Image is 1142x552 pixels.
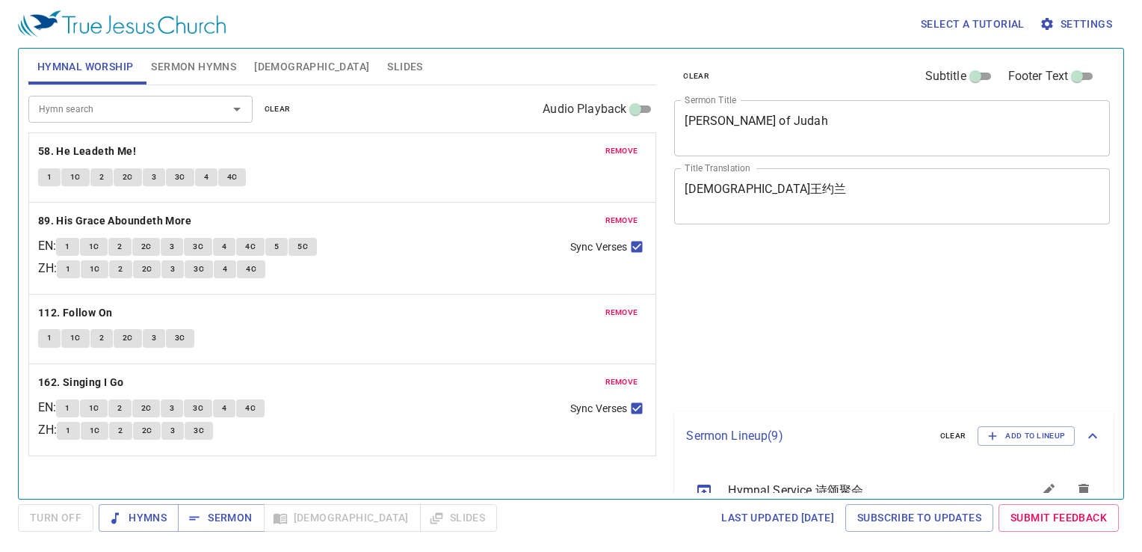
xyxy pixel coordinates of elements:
button: 1C [80,399,108,417]
iframe: from-child [668,240,1025,405]
button: 3 [161,238,183,256]
span: 1C [70,171,81,184]
p: ZH : [38,421,57,439]
span: remove [605,144,638,158]
button: 4C [218,168,247,186]
span: 1C [89,402,99,415]
button: 1C [80,238,108,256]
span: Sermon [190,509,252,527]
span: 2C [123,331,133,345]
span: 4 [222,402,226,415]
span: 1 [65,402,70,415]
span: Sync Verses [570,239,627,255]
span: 2 [99,171,104,184]
button: 1 [57,260,79,278]
span: 5C [297,240,308,254]
span: 4 [223,263,227,276]
span: remove [605,375,638,389]
button: 3 [143,168,165,186]
span: Add to Lineup [987,429,1065,443]
b: 89. His Grace Aboundeth More [38,212,191,230]
span: 1 [47,331,52,345]
button: 2C [114,329,142,347]
b: 58. He Leadeth Me! [38,142,136,161]
button: 3C [184,399,212,417]
span: [DEMOGRAPHIC_DATA] [254,58,369,76]
span: Submit Feedback [1010,509,1107,527]
button: 4 [214,260,236,278]
button: 1C [81,260,109,278]
button: 3 [161,422,184,440]
button: 3C [185,422,213,440]
button: 1 [56,399,78,417]
p: Sermon Lineup ( 9 ) [686,427,928,445]
span: clear [940,429,966,443]
button: 2C [132,399,161,417]
button: 2 [90,329,113,347]
button: 1C [81,422,109,440]
button: 1 [38,329,61,347]
button: remove [596,212,647,230]
span: 2C [141,402,152,415]
span: Hymns [111,509,167,527]
span: 1C [70,331,81,345]
span: Hymnal Service 诗颂聚会 [728,482,994,500]
button: remove [596,304,647,322]
span: Sermon Hymns [151,58,236,76]
button: 5C [288,238,317,256]
button: remove [596,373,647,391]
a: Submit Feedback [999,504,1119,532]
span: Sync Verses [570,401,627,417]
button: 3C [184,238,212,256]
button: 3 [161,260,184,278]
span: Hymnal Worship [37,58,134,76]
button: 3C [185,260,213,278]
button: 1C [61,168,90,186]
span: 1 [66,424,70,438]
button: 4C [236,399,265,417]
button: 3 [143,329,165,347]
span: clear [683,70,709,83]
button: 2 [108,238,131,256]
p: EN : [38,399,56,417]
span: 2 [117,402,122,415]
span: 2 [117,240,122,254]
span: clear [265,102,291,116]
button: 3C [166,168,194,186]
button: 3 [161,399,183,417]
p: ZH : [38,260,57,277]
button: 2C [133,422,161,440]
span: 3C [194,263,204,276]
span: remove [605,214,638,227]
span: 4C [227,171,238,184]
span: 2C [142,424,152,438]
span: 2 [118,424,123,438]
span: 3C [175,331,185,345]
img: True Jesus Church [18,10,226,37]
button: 1 [57,422,79,440]
button: 2 [90,168,113,186]
button: Add to Lineup [978,426,1075,446]
span: 3C [193,240,203,254]
span: 3 [170,424,175,438]
span: 1 [65,240,70,254]
span: 4 [222,240,226,254]
span: 3C [175,171,185,184]
button: clear [256,100,300,118]
span: 5 [274,240,279,254]
button: 5 [265,238,288,256]
button: Select a tutorial [915,10,1031,38]
span: 2 [118,263,123,276]
button: 2 [109,422,132,440]
span: 4C [245,240,256,254]
span: Footer Text [1008,67,1069,85]
a: Last updated [DATE] [715,504,840,532]
b: 162. Singing I Go [38,373,124,392]
span: Settings [1043,15,1112,34]
span: Audio Playback [543,100,626,118]
span: 1 [47,171,52,184]
button: 2C [114,168,142,186]
textarea: [DEMOGRAPHIC_DATA]王约兰 [685,182,1099,210]
span: 2C [123,171,133,184]
span: Select a tutorial [921,15,1025,34]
